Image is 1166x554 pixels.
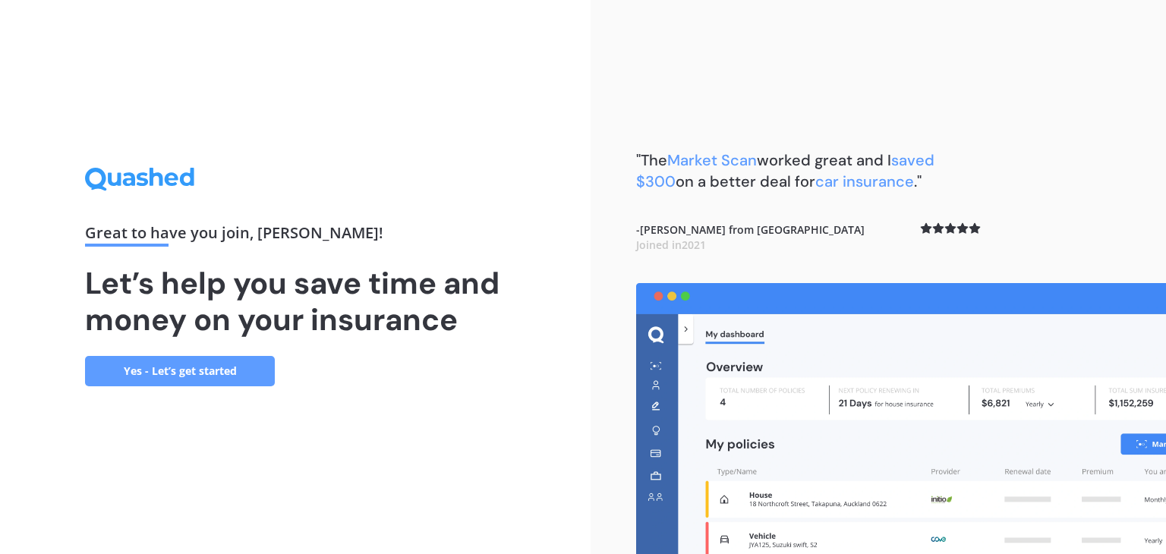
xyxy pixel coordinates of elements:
[85,225,506,247] div: Great to have you join , [PERSON_NAME] !
[85,356,275,386] a: Yes - Let’s get started
[636,150,934,191] b: "The worked great and I on a better deal for ."
[667,150,757,170] span: Market Scan
[636,150,934,191] span: saved $300
[85,265,506,338] h1: Let’s help you save time and money on your insurance
[636,238,706,252] span: Joined in 2021
[815,172,914,191] span: car insurance
[636,283,1166,554] img: dashboard.webp
[636,222,865,252] b: - [PERSON_NAME] from [GEOGRAPHIC_DATA]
